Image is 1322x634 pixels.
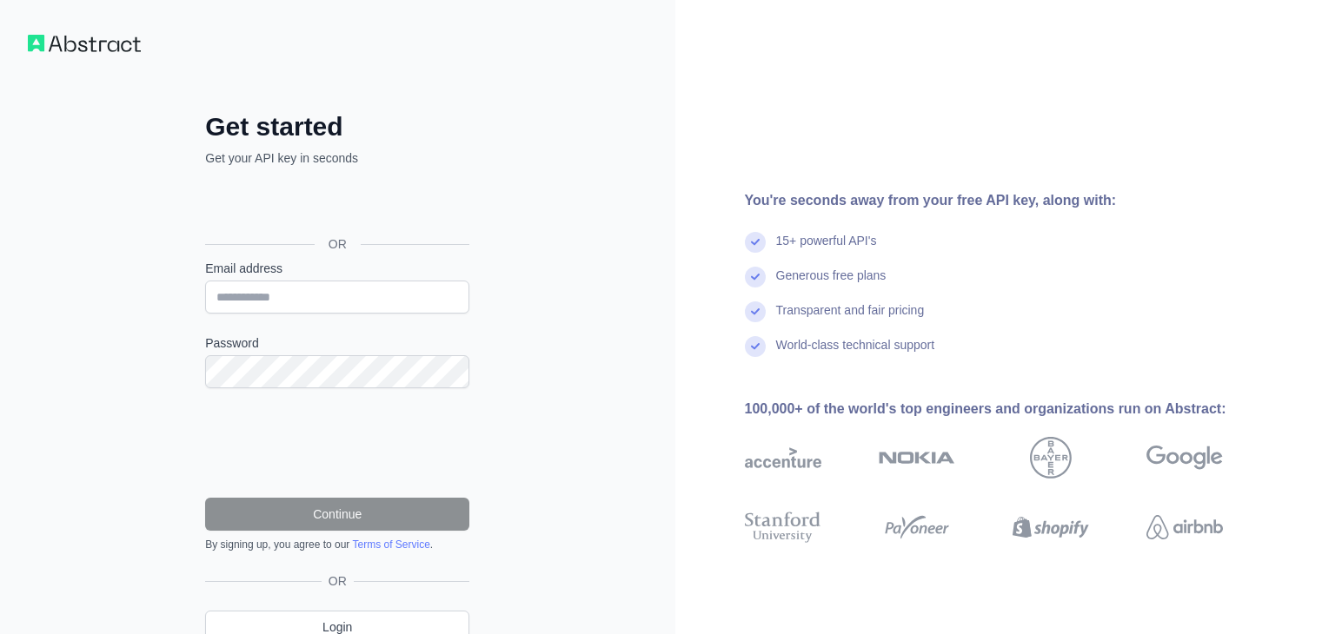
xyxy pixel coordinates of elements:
div: World-class technical support [776,336,935,371]
img: check mark [745,301,766,322]
label: Email address [205,260,469,277]
img: shopify [1013,508,1089,546]
iframe: reCAPTCHA [205,409,469,477]
button: Continue [205,498,469,531]
img: nokia [879,437,955,479]
img: accenture [745,437,821,479]
div: Generous free plans [776,267,887,301]
div: 15+ powerful API's [776,232,877,267]
img: payoneer [879,508,955,546]
img: stanford university [745,508,821,546]
div: By signing up, you agree to our . [205,538,469,551]
div: 100,000+ of the world's top engineers and organizations run on Abstract: [745,399,1279,419]
span: OR [315,235,361,253]
label: Password [205,334,469,352]
img: Workflow [28,35,141,52]
span: OR [322,572,354,590]
img: airbnb [1146,508,1223,546]
img: google [1146,437,1223,479]
img: check mark [745,232,766,253]
p: Get your API key in seconds [205,149,469,167]
a: Terms of Service [352,538,429,551]
h2: Get started [205,111,469,142]
img: check mark [745,267,766,287]
div: You're seconds away from your free API key, along with: [745,190,1279,211]
img: check mark [745,336,766,357]
iframe: Sign in with Google Button [196,186,475,224]
div: Transparent and fair pricing [776,301,925,336]
img: bayer [1030,437,1072,479]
